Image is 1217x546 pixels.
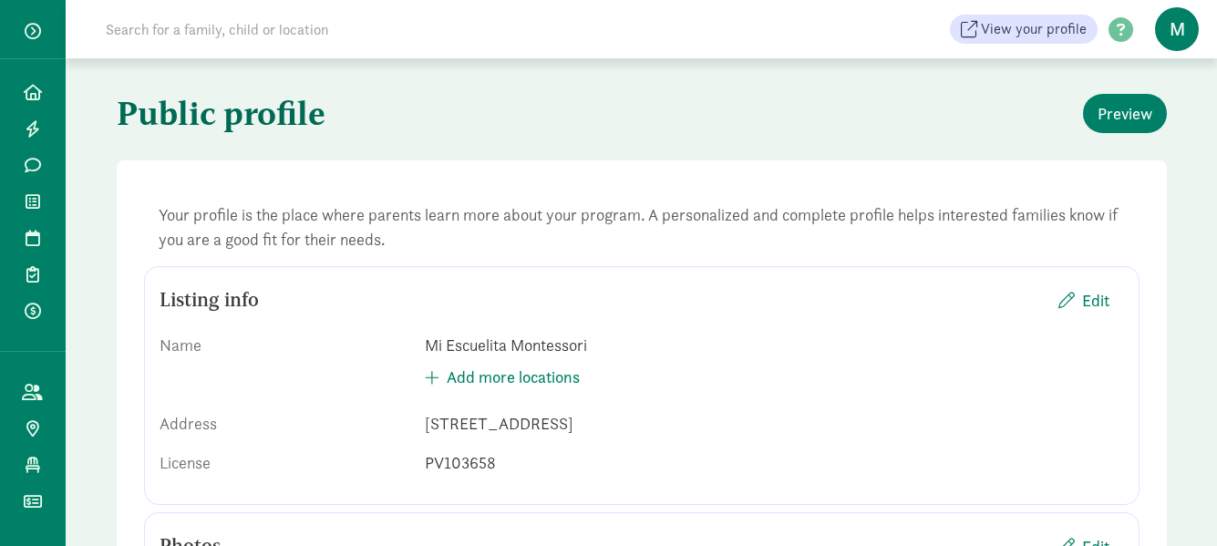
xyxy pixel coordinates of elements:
div: Your profile is the place where parents learn more about your program. A personalized and complet... [144,188,1140,266]
input: Search for a family, child or location [95,11,606,47]
div: [STREET_ADDRESS] [425,411,1124,436]
div: PV103658 [425,450,1124,475]
button: Edit [1044,281,1124,320]
div: Name [160,333,410,397]
a: View your profile [950,15,1098,44]
h1: Public profile [117,80,638,146]
h5: Listing info [160,289,259,311]
span: Preview [1098,101,1152,126]
div: Mi Escuelita Montessori [425,333,1124,357]
span: M [1155,7,1199,51]
iframe: Chat Widget [1126,458,1217,546]
button: Add more locations [410,357,594,397]
span: Edit [1082,288,1109,313]
div: License [160,450,410,475]
button: Preview [1083,94,1167,133]
span: View your profile [981,18,1087,40]
span: Add more locations [447,365,580,389]
div: Address [160,411,410,436]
